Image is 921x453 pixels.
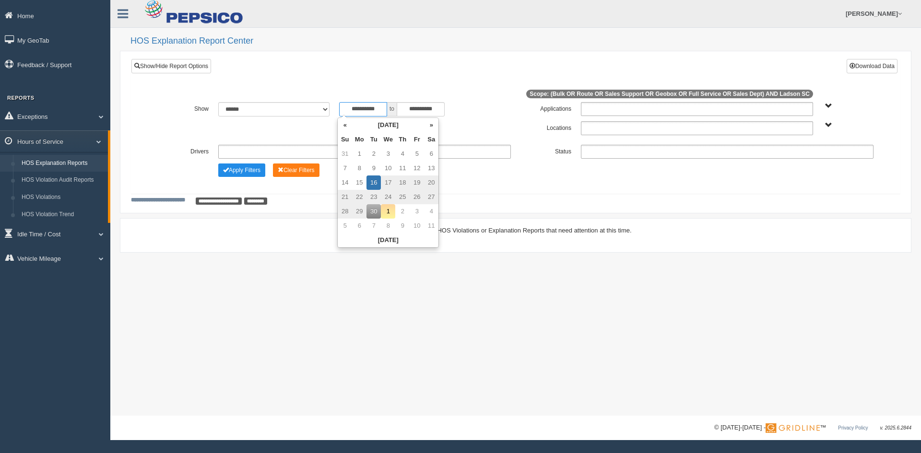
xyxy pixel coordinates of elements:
a: HOS Explanation Reports [17,155,108,172]
img: Gridline [766,423,820,433]
div: There are no HOS Violations or Explanation Reports that need attention at this time. [131,226,900,235]
td: 26 [410,190,424,204]
td: 10 [410,219,424,233]
td: 11 [395,161,410,175]
td: 21 [338,190,352,204]
td: 1 [352,147,366,161]
td: 18 [395,175,410,190]
td: 31 [338,147,352,161]
button: Download Data [847,59,897,73]
td: 9 [366,161,381,175]
a: HOS Violations [17,189,108,206]
label: Applications [516,102,576,114]
th: Sa [424,132,438,147]
td: 10 [381,161,395,175]
td: 16 [366,175,381,190]
th: We [381,132,395,147]
label: Drivers [153,145,213,156]
a: HOS Violation Trend [17,206,108,223]
label: Locations [516,121,576,133]
td: 8 [381,219,395,233]
td: 11 [424,219,438,233]
th: Mo [352,132,366,147]
label: Show [153,102,213,114]
th: Th [395,132,410,147]
td: 7 [366,219,381,233]
th: Su [338,132,352,147]
td: 9 [395,219,410,233]
th: » [424,118,438,132]
td: 13 [424,161,438,175]
td: 24 [381,190,395,204]
td: 29 [352,204,366,219]
td: 27 [424,190,438,204]
button: Change Filter Options [218,163,265,177]
td: 2 [366,147,381,161]
td: 3 [381,147,395,161]
td: 6 [424,147,438,161]
th: [DATE] [352,118,424,132]
td: 7 [338,161,352,175]
td: 8 [352,161,366,175]
td: 6 [352,219,366,233]
th: Tu [366,132,381,147]
a: Show/Hide Report Options [131,59,211,73]
td: 17 [381,175,395,190]
td: 12 [410,161,424,175]
a: HOS Violation Audit Reports [17,172,108,189]
td: 28 [338,204,352,219]
td: 22 [352,190,366,204]
h2: HOS Explanation Report Center [130,36,911,46]
td: 25 [395,190,410,204]
td: 23 [366,190,381,204]
td: 4 [395,147,410,161]
th: « [338,118,352,132]
td: 30 [366,204,381,219]
a: Privacy Policy [838,425,868,430]
td: 1 [381,204,395,219]
span: v. 2025.6.2844 [880,425,911,430]
td: 5 [338,219,352,233]
td: 20 [424,175,438,190]
td: 19 [410,175,424,190]
td: 3 [410,204,424,219]
span: Scope: (Bulk OR Route OR Sales Support OR Geobox OR Full Service OR Sales Dept) AND Ladson SC [526,90,813,98]
div: © [DATE]-[DATE] - ™ [714,423,911,433]
td: 15 [352,175,366,190]
td: 4 [424,204,438,219]
span: to [387,102,397,116]
button: Change Filter Options [273,163,319,177]
td: 14 [338,175,352,190]
td: 5 [410,147,424,161]
label: Status [516,145,576,156]
th: Fr [410,132,424,147]
th: [DATE] [338,233,438,247]
td: 2 [395,204,410,219]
